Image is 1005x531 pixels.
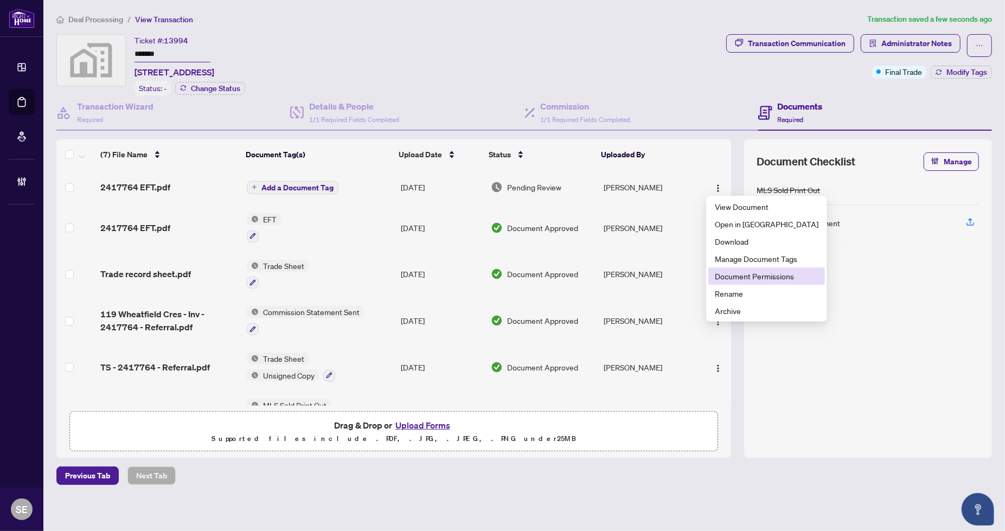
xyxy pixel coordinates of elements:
button: Open asap [962,493,994,526]
img: Document Status [491,361,503,373]
h4: Documents [778,100,823,113]
span: Drag & Drop orUpload FormsSupported files include .PDF, .JPG, .JPEG, .PNG under25MB [70,412,718,452]
img: Status Icon [247,260,259,272]
span: Rename [715,287,818,299]
div: Status: [135,81,171,95]
span: Download [715,235,818,247]
td: [DATE] [396,344,487,391]
td: [DATE] [396,297,487,344]
td: [PERSON_NAME] [599,344,699,391]
button: Add a Document Tag [247,180,338,194]
span: Manage Document Tags [715,253,818,265]
th: Upload Date [394,139,484,170]
span: Document Approved [507,315,578,327]
button: Logo [709,178,727,196]
th: Document Tag(s) [242,139,395,170]
span: Unsigned Copy [259,369,319,381]
button: Add a Document Tag [247,181,338,194]
span: Add a Document Tag [261,184,334,191]
span: - [164,84,167,93]
img: Document Status [491,181,503,193]
span: 2417764 EFT.pdf [100,221,170,234]
img: Status Icon [247,306,259,318]
span: SE [16,502,28,517]
span: 1/1 Required Fields Completed [309,116,399,124]
img: Logo [714,317,722,326]
span: 2417764 EFT.pdf [100,181,170,194]
button: Previous Tab [56,466,119,485]
th: Uploaded By [597,139,696,170]
span: home [56,16,64,23]
td: [PERSON_NAME] [599,170,699,204]
img: Logo [714,364,722,373]
img: svg%3e [57,35,125,86]
img: Document Status [491,222,503,234]
li: / [127,13,131,25]
span: Status [489,149,511,161]
button: Upload Forms [392,418,453,432]
button: Modify Tags [931,66,992,79]
span: 13994 [164,36,188,46]
img: Document Status [491,315,503,327]
button: Logo [709,359,727,376]
h4: Details & People [309,100,399,113]
span: MLS Sold Print Out [259,399,331,411]
td: [DATE] [396,251,487,298]
p: Supported files include .PDF, .JPG, .JPEG, .PNG under 25 MB [76,432,711,445]
img: Status Icon [247,353,259,364]
button: Status IconCommission Statement Sent [247,306,364,335]
span: ellipsis [976,42,983,49]
img: Document Status [491,268,503,280]
span: Open in [GEOGRAPHIC_DATA] [715,218,818,230]
button: Status IconTrade Sheet [247,260,309,289]
span: Drag & Drop or [334,418,453,432]
button: Transaction Communication [726,34,854,53]
td: [DATE] [396,170,487,204]
td: [DATE] [396,391,487,437]
span: Pending Review [507,181,561,193]
span: (7) File Name [100,149,148,161]
span: Change Status [191,85,240,92]
span: View Document [715,201,818,213]
h4: Commission [541,100,631,113]
span: TS - 2417764 - Referral.pdf [100,361,210,374]
h4: Transaction Wizard [77,100,153,113]
div: Ticket #: [135,34,188,47]
span: Modify Tags [946,68,987,76]
span: View Transaction [135,15,193,24]
span: Administrator Notes [881,35,952,52]
span: Previous Tab [65,467,110,484]
div: Transaction Communication [748,35,846,52]
th: (7) File Name [96,139,241,170]
td: [PERSON_NAME] [599,297,699,344]
span: 119 Wheatfield Cres - Inv - 2417764 - Referral.pdf [100,308,238,334]
td: [DATE] [396,204,487,251]
button: Manage [924,152,979,171]
img: logo [9,8,35,28]
th: Status [484,139,597,170]
span: Document Checklist [757,154,856,169]
button: Status IconEFT [247,213,281,242]
span: solution [869,40,877,47]
button: Next Tab [127,466,176,485]
div: MLS Sold Print Out [757,184,821,196]
img: Status Icon [247,213,259,225]
button: Administrator Notes [861,34,961,53]
span: Trade Sheet [259,353,309,364]
span: plus [252,184,257,190]
button: Status IconTrade SheetStatus IconUnsigned Copy [247,353,335,382]
span: Deal Processing [68,15,123,24]
span: [STREET_ADDRESS] [135,66,214,79]
span: Required [778,116,804,124]
span: Final Trade [885,66,922,78]
td: [PERSON_NAME] [599,204,699,251]
span: Document Permissions [715,270,818,282]
span: EFT [259,213,281,225]
span: Trade Sheet [259,260,309,272]
td: [PERSON_NAME] [599,251,699,298]
span: Archive [715,305,818,317]
img: Status Icon [247,369,259,381]
span: Document Approved [507,222,578,234]
span: Trade record sheet.pdf [100,267,191,280]
button: Status IconMLS Sold Print Out [247,399,331,428]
